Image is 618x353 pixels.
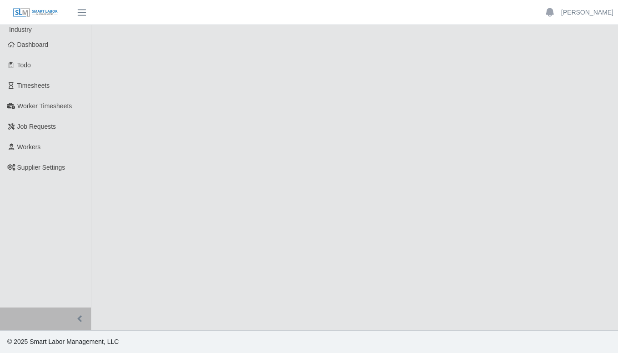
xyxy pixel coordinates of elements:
[17,143,41,151] span: Workers
[17,102,72,110] span: Worker Timesheets
[17,41,49,48] span: Dashboard
[9,26,32,33] span: Industry
[17,164,65,171] span: Supplier Settings
[17,61,31,69] span: Todo
[17,123,56,130] span: Job Requests
[17,82,50,89] span: Timesheets
[13,8,58,18] img: SLM Logo
[7,338,119,345] span: © 2025 Smart Labor Management, LLC
[561,8,613,17] a: [PERSON_NAME]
